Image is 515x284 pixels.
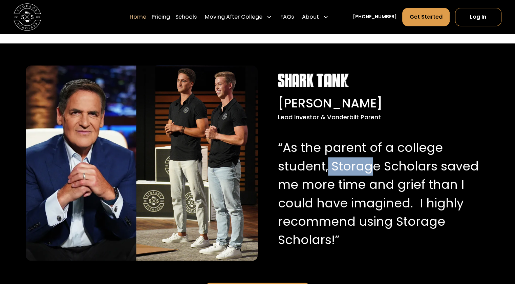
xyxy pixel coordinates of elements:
a: [PHONE_NUMBER] [353,14,397,21]
div: About [302,13,319,21]
img: Shark Tank white logo. [278,74,349,87]
a: home [14,3,41,31]
img: Storage Scholars main logo [14,3,41,31]
a: Get Started [402,8,449,26]
div: About [299,7,331,26]
a: Pricing [152,7,170,26]
a: Log In [455,8,501,26]
div: Lead Investor & Vanderbilt Parent [278,113,480,122]
a: FAQs [280,7,294,26]
a: Home [130,7,146,26]
a: Schools [175,7,197,26]
div: Moving After College [205,13,262,21]
p: “As the parent of a college student, Storage Scholars saved me more time and grief than I could h... [278,139,480,249]
div: Moving After College [202,7,275,26]
img: Mark Cuban with Storage Scholar's co-founders, Sam and Matt. [26,65,257,261]
div: [PERSON_NAME] [278,94,480,113]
